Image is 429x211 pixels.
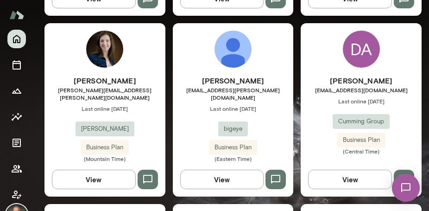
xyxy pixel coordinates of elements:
[308,170,392,189] button: View
[7,30,26,48] button: Home
[44,105,165,112] span: Last online [DATE]
[214,31,252,68] img: Drew Stark
[180,170,264,189] button: View
[301,75,422,86] h6: [PERSON_NAME]
[209,143,257,152] span: Business Plan
[333,117,390,126] span: Cumming Group
[337,135,385,145] span: Business Plan
[173,155,294,162] span: (Eastern Time)
[218,124,248,134] span: bigeye
[301,86,422,94] span: [EMAIL_ADDRESS][DOMAIN_NAME]
[9,6,24,24] img: Mento
[76,124,134,134] span: [PERSON_NAME]
[44,155,165,162] span: (Mountain Time)
[7,56,26,74] button: Sessions
[7,134,26,152] button: Documents
[173,86,294,101] span: [EMAIL_ADDRESS][PERSON_NAME][DOMAIN_NAME]
[7,185,26,204] button: Client app
[44,86,165,101] span: [PERSON_NAME][EMAIL_ADDRESS][PERSON_NAME][DOMAIN_NAME]
[7,160,26,178] button: Members
[7,82,26,100] button: Growth Plan
[7,108,26,126] button: Insights
[52,170,136,189] button: View
[81,143,129,152] span: Business Plan
[44,75,165,86] h6: [PERSON_NAME]
[301,147,422,155] span: (Central Time)
[173,75,294,86] h6: [PERSON_NAME]
[343,31,380,68] div: DA
[301,97,422,105] span: Last online [DATE]
[86,31,123,68] img: Anna Chilstedt
[173,105,294,112] span: Last online [DATE]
